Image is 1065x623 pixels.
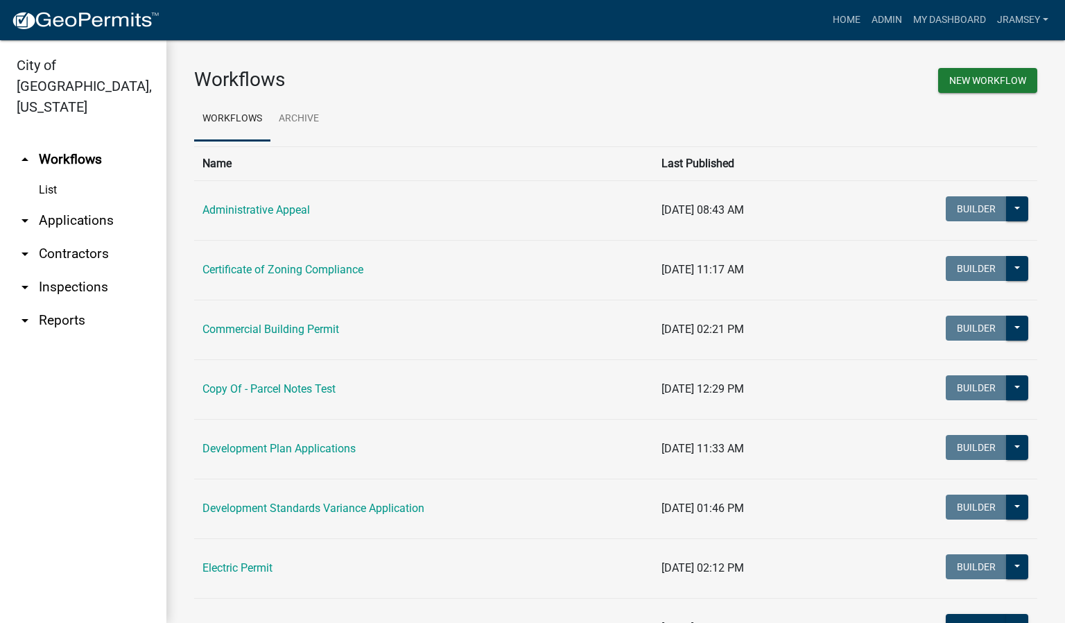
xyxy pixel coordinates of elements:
span: [DATE] 02:21 PM [661,323,744,336]
span: [DATE] 12:29 PM [661,382,744,395]
a: Workflows [194,97,270,142]
a: My Dashboard [908,7,992,33]
button: Builder [946,554,1007,579]
span: [DATE] 11:33 AM [661,442,744,455]
button: Builder [946,375,1007,400]
button: Builder [946,316,1007,341]
a: Copy Of - Parcel Notes Test [202,382,336,395]
span: [DATE] 11:17 AM [661,263,744,276]
th: Last Published [653,146,844,180]
a: Home [827,7,866,33]
button: Builder [946,435,1007,460]
span: [DATE] 08:43 AM [661,203,744,216]
a: Development Standards Variance Application [202,502,424,515]
i: arrow_drop_up [17,151,33,168]
a: Archive [270,97,327,142]
i: arrow_drop_down [17,246,33,262]
th: Name [194,146,653,180]
a: Administrative Appeal [202,203,310,216]
a: Commercial Building Permit [202,323,339,336]
span: [DATE] 01:46 PM [661,502,744,515]
a: Certificate of Zoning Compliance [202,263,363,276]
a: jramsey [992,7,1054,33]
span: [DATE] 02:12 PM [661,561,744,574]
h3: Workflows [194,68,605,92]
a: Admin [866,7,908,33]
button: Builder [946,256,1007,281]
i: arrow_drop_down [17,312,33,329]
button: Builder [946,495,1007,520]
i: arrow_drop_down [17,212,33,229]
i: arrow_drop_down [17,279,33,296]
a: Electric Permit [202,561,272,574]
button: Builder [946,196,1007,221]
button: New Workflow [938,68,1037,93]
a: Development Plan Applications [202,442,356,455]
